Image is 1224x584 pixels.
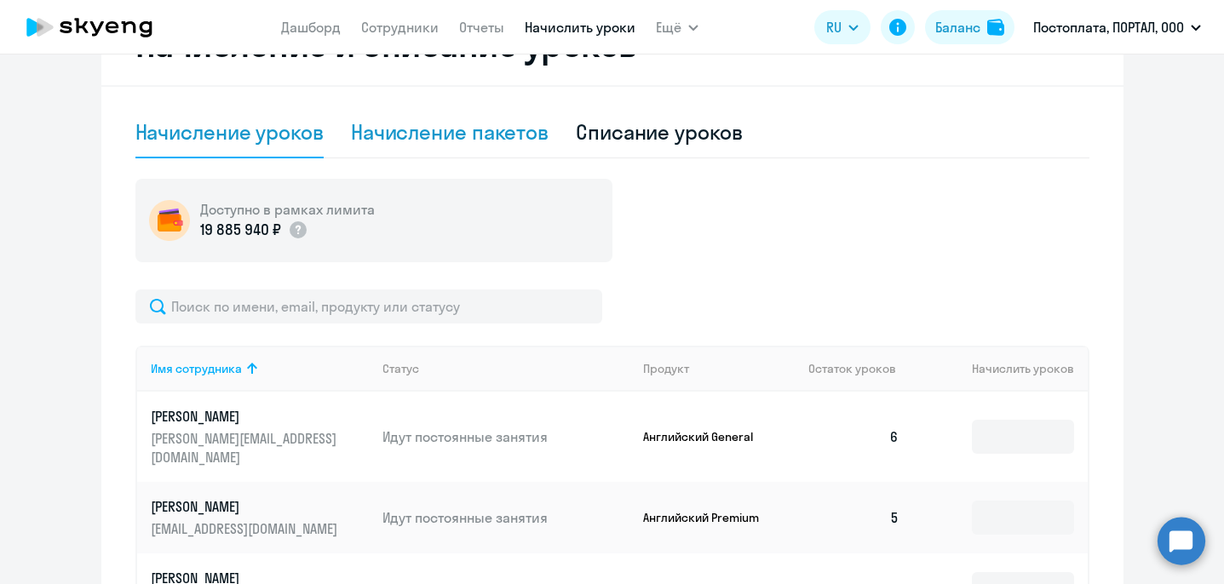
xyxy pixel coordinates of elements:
button: RU [814,10,871,44]
a: Сотрудники [361,19,439,36]
p: [PERSON_NAME][EMAIL_ADDRESS][DOMAIN_NAME] [151,429,342,467]
p: Постоплата, ПОРТАЛ, ООО [1033,17,1184,37]
h5: Доступно в рамках лимита [200,200,375,219]
th: Начислить уроков [913,346,1087,392]
span: RU [826,17,842,37]
h2: Начисление и списание уроков [135,24,1089,65]
p: Английский Premium [643,510,771,525]
div: Начисление пакетов [351,118,549,146]
p: [PERSON_NAME] [151,407,342,426]
p: Идут постоянные занятия [382,427,629,446]
button: Постоплата, ПОРТАЛ, ООО [1025,7,1210,48]
span: Ещё [656,17,681,37]
div: Имя сотрудника [151,361,242,376]
a: [PERSON_NAME][EMAIL_ADDRESS][DOMAIN_NAME] [151,497,370,538]
a: Дашборд [281,19,341,36]
p: Английский General [643,429,771,444]
button: Ещё [656,10,698,44]
p: [EMAIL_ADDRESS][DOMAIN_NAME] [151,519,342,538]
div: Продукт [643,361,689,376]
p: Идут постоянные занятия [382,508,629,527]
td: 6 [795,392,914,482]
span: Остаток уроков [808,361,896,376]
div: Баланс [935,17,980,37]
div: Статус [382,361,419,376]
div: Имя сотрудника [151,361,370,376]
a: [PERSON_NAME][PERSON_NAME][EMAIL_ADDRESS][DOMAIN_NAME] [151,407,370,467]
p: [PERSON_NAME] [151,497,342,516]
button: Балансbalance [925,10,1014,44]
p: 19 885 940 ₽ [200,219,281,241]
div: Статус [382,361,629,376]
a: Начислить уроки [525,19,635,36]
div: Начисление уроков [135,118,324,146]
img: wallet-circle.png [149,200,190,241]
input: Поиск по имени, email, продукту или статусу [135,289,602,323]
div: Списание уроков [576,118,743,146]
img: balance [987,19,1004,36]
a: Отчеты [459,19,504,36]
td: 5 [795,482,914,553]
div: Продукт [643,361,795,376]
div: Остаток уроков [808,361,914,376]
